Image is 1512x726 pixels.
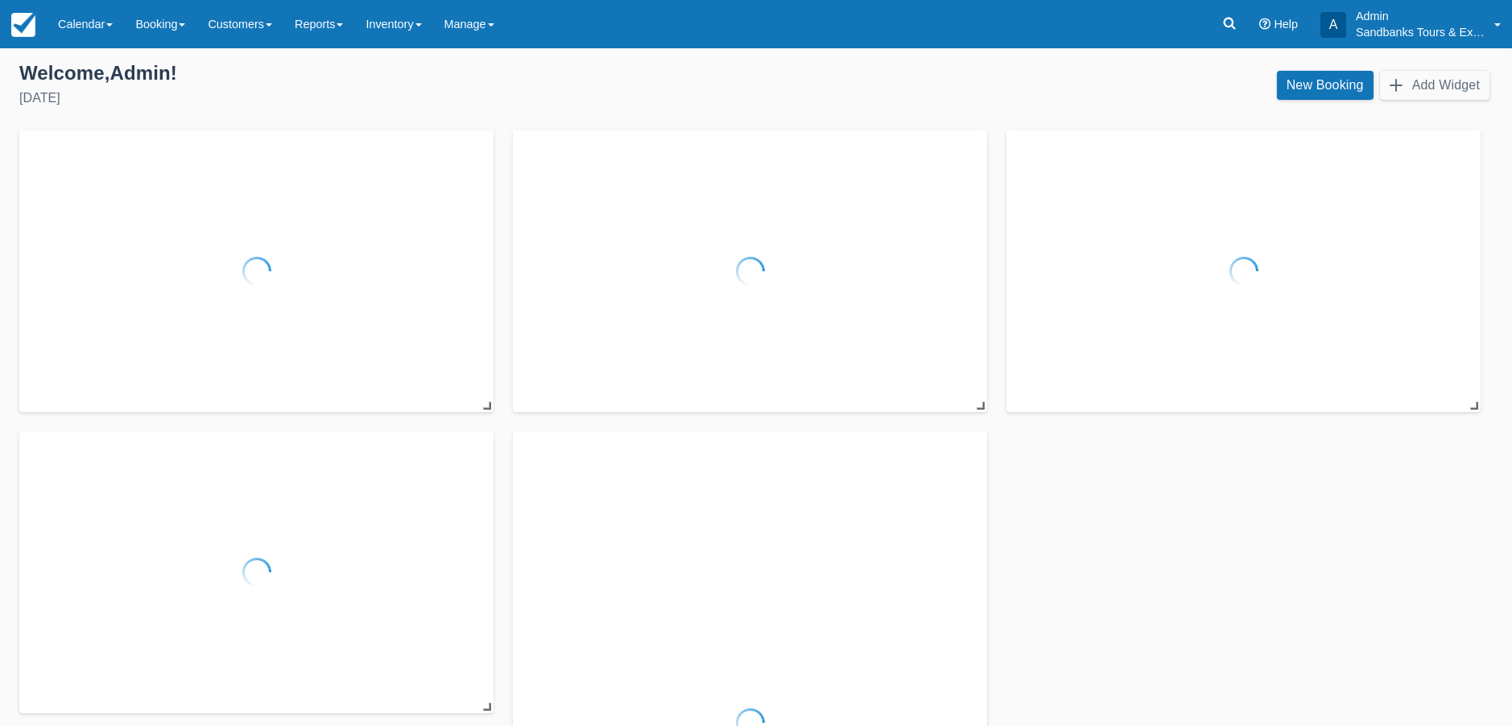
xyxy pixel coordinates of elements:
[1380,71,1489,100] button: Add Widget
[19,61,743,85] div: Welcome , Admin !
[1320,12,1346,38] div: A
[1274,18,1298,31] span: Help
[1356,8,1485,24] p: Admin
[1356,24,1485,40] p: Sandbanks Tours & Experiences
[11,13,35,37] img: checkfront-main-nav-mini-logo.png
[1259,19,1270,30] i: Help
[19,89,743,108] div: [DATE]
[1277,71,1374,100] a: New Booking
